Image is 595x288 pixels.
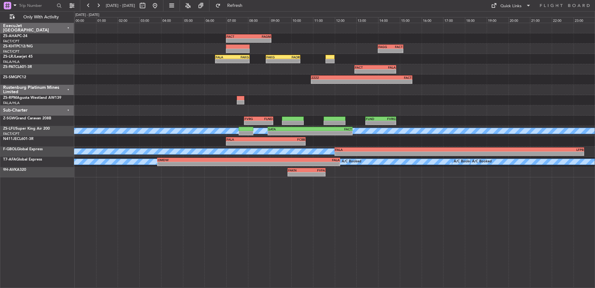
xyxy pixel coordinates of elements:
a: FACT/CPT [3,49,19,54]
div: 04:00 [161,17,183,23]
div: FALA [249,158,340,162]
div: - [232,59,249,63]
div: FLND [259,117,273,121]
a: FALA/HLA [3,101,20,105]
a: Z-SGWGrand Caravan 208B [3,117,51,120]
div: FVRG [245,117,259,121]
div: 14:00 [378,17,400,23]
div: - [268,131,310,135]
div: - [288,172,307,176]
a: FACT/CPT [3,132,19,136]
div: FAGG [378,45,391,49]
div: - [158,162,249,166]
div: FALA [335,148,459,151]
div: 00:00 [74,17,96,23]
div: - [227,142,266,145]
div: - [391,49,403,53]
span: F-GBOL [3,147,17,151]
span: N411JE [3,137,17,141]
a: ZS-PATCL601-3R [3,65,32,69]
a: F-GBOLGlobal Express [3,147,43,151]
div: - [355,70,375,73]
div: - [307,172,325,176]
div: FLND [366,117,381,121]
a: ZS-AHAPC-24 [3,34,27,38]
div: LFPB [459,148,583,151]
div: FAGM [249,35,271,38]
div: 19:00 [487,17,508,23]
div: 10:00 [291,17,313,23]
div: 09:00 [270,17,292,23]
div: - [216,59,232,63]
div: 13:00 [356,17,378,23]
div: - [312,80,362,84]
div: - [245,121,259,125]
div: FAKG [266,55,283,59]
div: FACT [362,76,412,79]
div: - [375,70,396,73]
div: FALA [227,137,266,141]
span: ZS-KHT [3,45,16,48]
div: FACT [310,127,352,131]
a: ZS-RPMAgusta Westland AW139 [3,96,61,100]
span: ZS-LFU [3,127,16,131]
div: 05:00 [183,17,205,23]
a: ZS-SMGPC12 [3,75,26,79]
span: ZS-RPM [3,96,17,100]
button: Refresh [213,1,250,11]
div: - [366,121,381,125]
div: 12:00 [335,17,357,23]
div: FACT [391,45,403,49]
div: - [249,162,340,166]
div: 07:00 [226,17,248,23]
div: 03:00 [139,17,161,23]
div: FCBB [266,137,305,141]
span: [DATE] - [DATE] [106,3,135,8]
div: 06:00 [204,17,226,23]
button: Quick Links [488,1,534,11]
div: - [266,142,305,145]
div: - [310,131,352,135]
a: ZS-LRJLearjet 45 [3,55,33,59]
span: 9H-AVK [3,168,17,172]
div: 20:00 [508,17,530,23]
div: - [362,80,412,84]
span: ZS-LRJ [3,55,15,59]
a: N411JECL601-3R [3,137,34,141]
div: OMDW [158,158,249,162]
span: Refresh [222,3,248,8]
div: 21:00 [530,17,552,23]
div: 01:00 [96,17,118,23]
button: Only With Activity [7,12,68,22]
div: - [283,59,299,63]
span: ZS-AHA [3,34,17,38]
div: A/C Booked [342,157,361,166]
div: FVRG [381,117,396,121]
div: 18:00 [465,17,487,23]
span: Z-SGW [3,117,15,120]
a: ZS-KHTPC12/NG [3,45,33,48]
div: FACT [355,65,375,69]
a: 9H-AVKA320 [3,168,26,172]
div: FACT [227,35,249,38]
div: ZZZZ [312,76,362,79]
input: Trip Number [19,1,55,10]
span: ZS-SMG [3,75,17,79]
div: FAKN [288,168,307,172]
div: - [259,121,273,125]
div: 08:00 [248,17,270,23]
div: FALA [375,65,396,69]
div: FALA [216,55,232,59]
div: 11:00 [313,17,335,23]
div: 17:00 [443,17,465,23]
a: FACT/CPT [3,39,19,44]
a: FALA/HLA [3,60,20,64]
div: FAKG [232,55,249,59]
div: - [381,121,396,125]
div: - [459,152,583,156]
div: Quick Links [500,3,522,9]
div: - [378,49,391,53]
div: 22:00 [552,17,574,23]
div: A/C Booked [472,157,492,166]
div: 15:00 [400,17,422,23]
